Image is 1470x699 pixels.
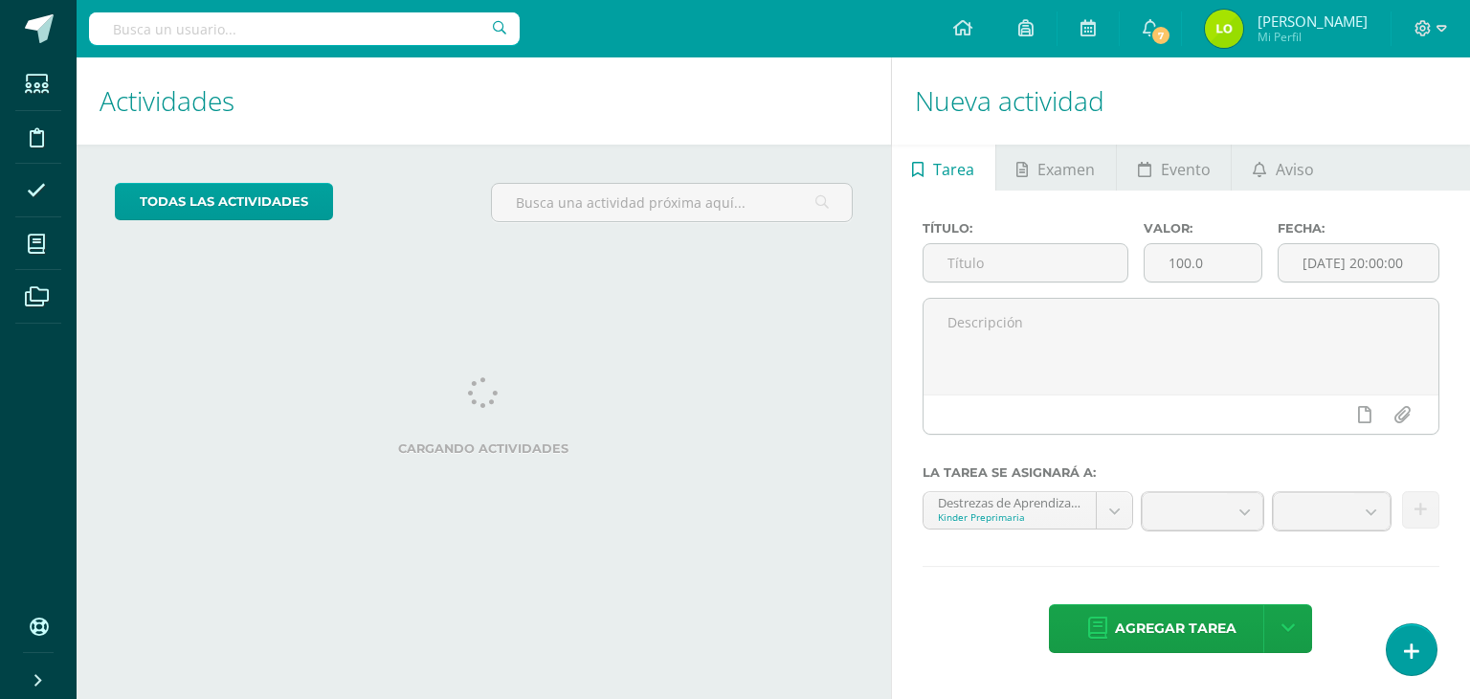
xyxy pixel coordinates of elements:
label: Cargando actividades [115,441,853,456]
label: La tarea se asignará a: [923,465,1439,480]
span: Tarea [933,147,974,192]
label: Valor: [1144,221,1261,236]
a: Destrezas de Aprendizaje Matemático 'B'Kinder Preprimaria [924,492,1132,529]
span: 7 [1150,25,1171,46]
span: Agregar tarea [1115,605,1236,652]
span: [PERSON_NAME] [1258,11,1368,31]
span: Mi Perfil [1258,29,1368,45]
div: Destrezas de Aprendizaje Matemático 'B' [938,492,1081,510]
input: Busca un usuario... [89,12,520,45]
h1: Actividades [100,57,868,145]
div: Kinder Preprimaria [938,510,1081,524]
input: Puntos máximos [1145,244,1260,282]
a: todas las Actividades [115,183,333,220]
a: Tarea [892,145,995,191]
span: Examen [1037,147,1095,192]
input: Busca una actividad próxima aquí... [492,184,851,221]
a: Examen [996,145,1116,191]
span: Aviso [1276,147,1314,192]
span: Evento [1161,147,1211,192]
a: Aviso [1232,145,1334,191]
label: Título: [923,221,1129,236]
h1: Nueva actividad [915,57,1447,145]
a: Evento [1117,145,1231,191]
img: 6714572aa9192d6e20d2b456500099f5.png [1205,10,1243,48]
input: Título [924,244,1128,282]
label: Fecha: [1278,221,1439,236]
input: Fecha de entrega [1279,244,1438,282]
